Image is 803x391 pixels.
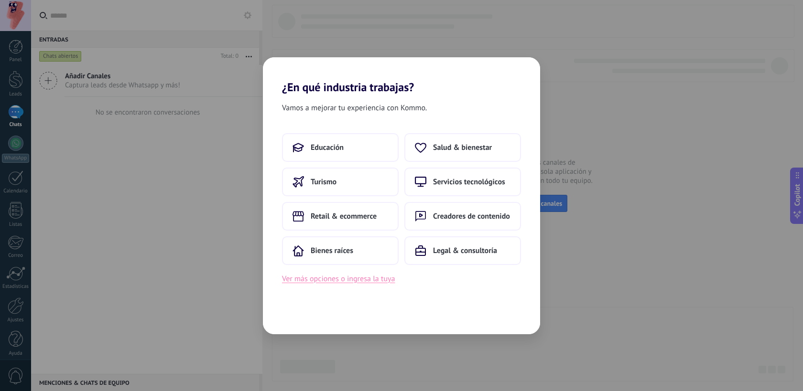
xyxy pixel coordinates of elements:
[433,211,510,221] span: Creadores de contenido
[282,273,395,285] button: Ver más opciones o ingresa la tuya
[404,168,521,196] button: Servicios tecnológicos
[282,168,399,196] button: Turismo
[433,246,497,255] span: Legal & consultoría
[263,57,540,94] h2: ¿En qué industria trabajas?
[404,202,521,231] button: Creadores de contenido
[433,143,492,152] span: Salud & bienestar
[311,211,377,221] span: Retail & ecommerce
[404,236,521,265] button: Legal & consultoría
[282,102,427,114] span: Vamos a mejorar tu experiencia con Kommo.
[404,133,521,162] button: Salud & bienestar
[433,177,505,187] span: Servicios tecnológicos
[311,143,344,152] span: Educación
[282,236,399,265] button: Bienes raíces
[311,246,353,255] span: Bienes raíces
[282,202,399,231] button: Retail & ecommerce
[282,133,399,162] button: Educación
[311,177,336,187] span: Turismo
